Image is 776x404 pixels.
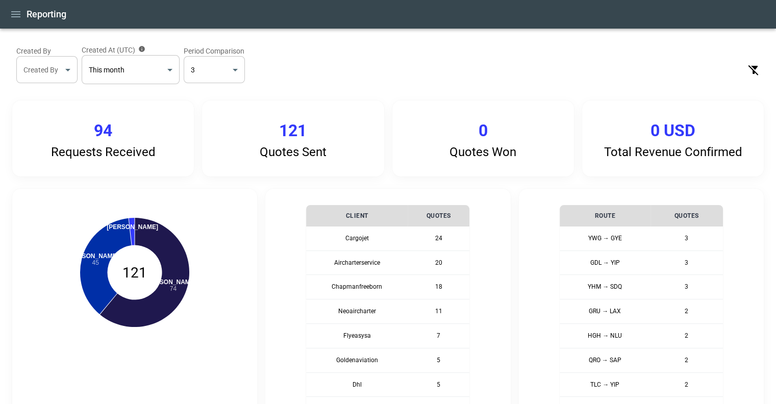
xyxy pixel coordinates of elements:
th: Quotes [650,205,723,226]
h1: Reporting [27,8,66,20]
div: 1st to yesterday, this month [84,62,163,78]
th: YHM → SDQ [560,275,650,299]
td: 5 [408,348,469,372]
th: HGH → NLU [560,324,650,348]
th: Aircharterservice [306,250,408,275]
td: 20 [408,250,469,275]
td: 3 [650,226,723,250]
tspan: [PERSON_NAME]... [67,252,124,260]
th: QRO → SAP [560,348,650,372]
th: Neoaircharter [306,299,408,324]
p: Quotes Sent [260,145,327,160]
th: Quotes [408,205,469,226]
th: Chapmanfreeborn [306,275,408,299]
td: 5 [408,372,469,397]
td: 11 [408,299,469,324]
tspan: [PERSON_NAME] [107,223,158,231]
th: TLC → YIP [560,372,650,397]
p: Requests Received [51,145,156,160]
td: 2 [650,348,723,372]
td: 2 [650,299,723,324]
p: 0 USD [650,121,695,141]
div: Created By [23,65,61,75]
tspan: [PERSON_NAME]... [145,278,202,285]
tspan: 74 [170,285,177,292]
th: Client [306,205,408,226]
p: Quotes Won [449,145,516,160]
th: GRU → LAX [560,299,650,324]
p: Total Revenue Confirmed [604,145,742,160]
td: 2 [650,324,723,348]
text: 121 [122,264,147,281]
th: YWG → GYE [560,226,650,250]
th: Cargojet [306,226,408,250]
td: 3 [650,250,723,275]
label: Period Comparison [184,46,245,56]
td: 24 [408,226,469,250]
svg: Clear Filters [747,64,760,76]
div: 3 [184,56,245,83]
th: Goldenaviation [306,348,408,372]
td: 3 [650,275,723,299]
label: Created At (UTC) [82,45,180,55]
tspan: 45 [92,259,99,266]
p: 121 [279,121,307,141]
th: GDL → YIP [560,250,650,275]
th: Route [560,205,650,226]
th: Dhl [306,372,408,397]
td: 7 [408,324,469,348]
td: 2 [650,372,723,397]
p: 94 [94,121,112,141]
svg: Data includes activity through 13/08/2025 (end of day UTC) [138,45,145,53]
p: 0 [479,121,488,141]
label: Created By [16,46,78,56]
th: Flyeasysa [306,324,408,348]
td: 18 [408,275,469,299]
